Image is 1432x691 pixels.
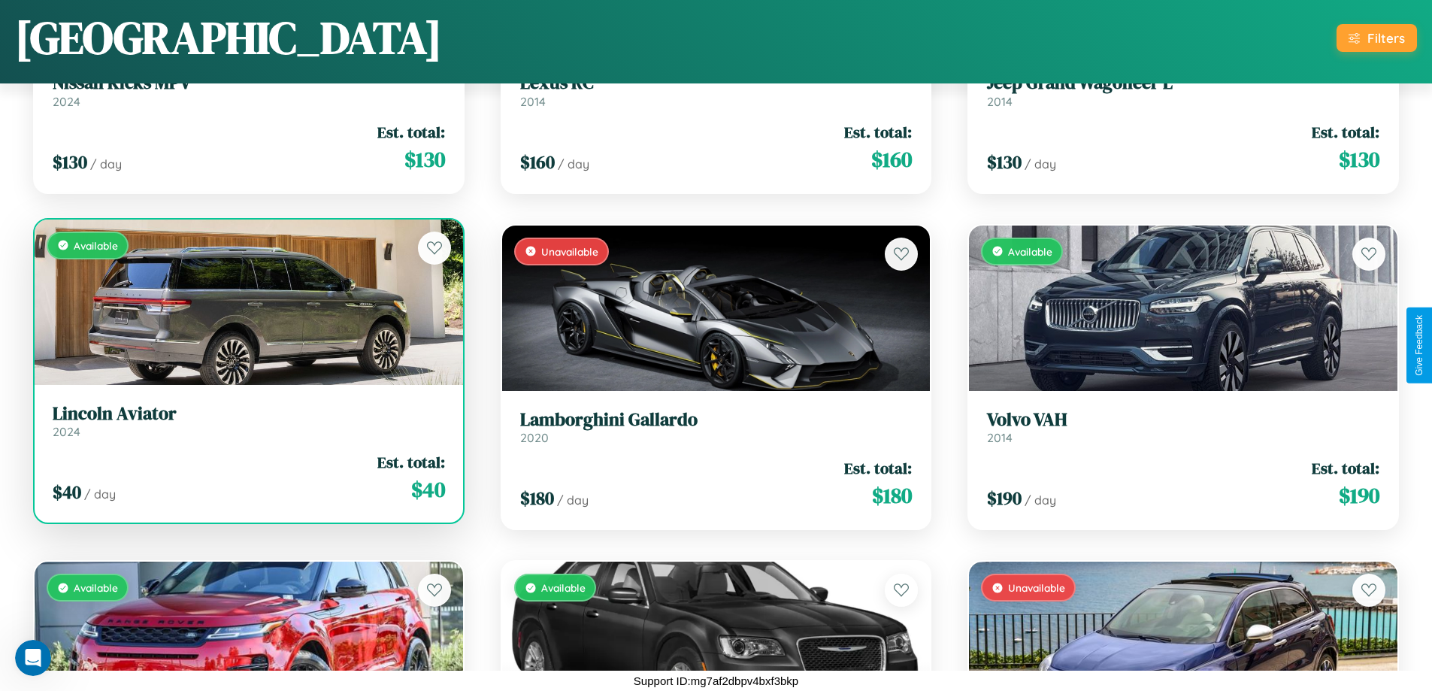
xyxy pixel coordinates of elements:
span: $ 130 [53,150,87,174]
p: Support ID: mg7af2dbpv4bxf3bkp [634,671,798,691]
span: Available [541,581,586,594]
h1: [GEOGRAPHIC_DATA] [15,7,442,68]
h3: Lamborghini Gallardo [520,409,913,431]
span: Available [74,581,118,594]
span: 2014 [987,430,1013,445]
div: Filters [1367,30,1405,46]
span: Est. total: [844,457,912,479]
span: $ 40 [53,480,81,505]
a: Lamborghini Gallardo2020 [520,409,913,446]
span: $ 190 [987,486,1022,511]
span: 2024 [53,94,80,109]
span: Available [74,239,118,252]
span: Est. total: [377,451,445,473]
span: $ 130 [1339,144,1379,174]
span: 2020 [520,430,549,445]
span: Available [1008,245,1052,258]
span: Unavailable [541,245,598,258]
span: / day [90,156,122,171]
h3: Lexus RC [520,72,913,94]
h3: Volvo VAH [987,409,1379,431]
h3: Lincoln Aviator [53,403,445,425]
span: $ 190 [1339,480,1379,511]
span: Est. total: [1312,121,1379,143]
span: / day [558,156,589,171]
span: Unavailable [1008,581,1065,594]
a: Lexus RC2014 [520,72,913,109]
iframe: Intercom live chat [15,640,51,676]
span: $ 130 [404,144,445,174]
h3: Jeep Grand Wagoneer L [987,72,1379,94]
h3: Nissan Kicks MPV [53,72,445,94]
span: $ 180 [872,480,912,511]
span: $ 180 [520,486,554,511]
span: / day [1025,492,1056,508]
span: $ 160 [520,150,555,174]
a: Nissan Kicks MPV2024 [53,72,445,109]
span: $ 130 [987,150,1022,174]
span: Est. total: [1312,457,1379,479]
span: / day [557,492,589,508]
span: $ 160 [871,144,912,174]
button: Filters [1337,24,1417,52]
a: Jeep Grand Wagoneer L2014 [987,72,1379,109]
span: / day [84,486,116,502]
span: 2014 [520,94,546,109]
a: Lincoln Aviator2024 [53,403,445,440]
span: 2024 [53,424,80,439]
span: Est. total: [844,121,912,143]
span: / day [1025,156,1056,171]
span: $ 40 [411,474,445,505]
div: Give Feedback [1414,315,1424,376]
a: Volvo VAH2014 [987,409,1379,446]
span: Est. total: [377,121,445,143]
span: 2014 [987,94,1013,109]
